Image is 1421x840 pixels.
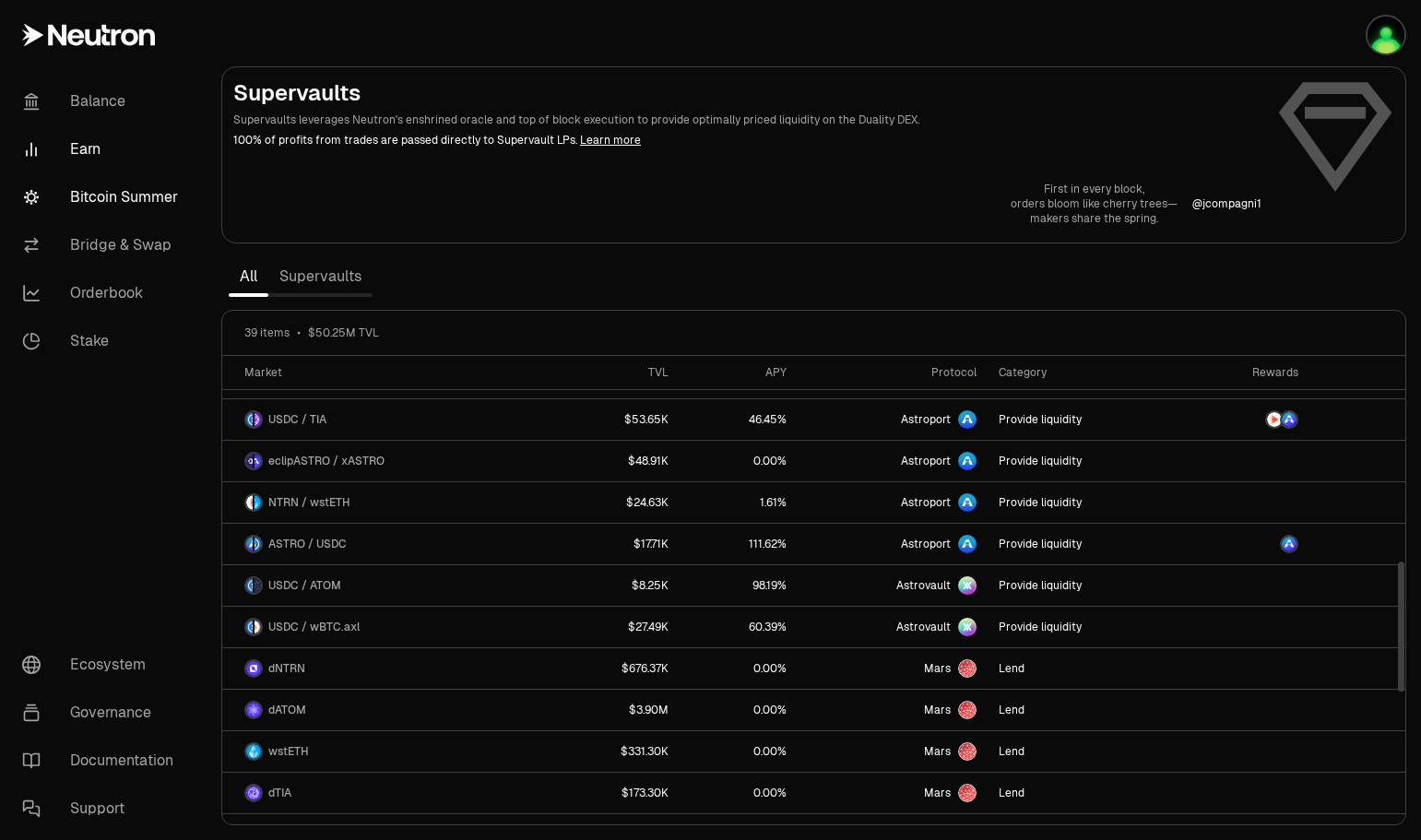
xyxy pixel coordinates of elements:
[544,565,680,606] a: $8.25K
[544,399,680,440] a: $53.65K
[988,690,1183,730] a: Lend
[544,607,680,647] a: $27.49K
[809,365,977,380] div: Protocol
[988,482,1183,523] a: Provide liquidity
[222,731,544,772] a: wstETH LogowstETH
[255,412,261,427] img: TIA Logo
[246,786,261,800] img: dTIA Logo
[268,537,347,551] span: ASTRO / USDC
[1011,211,1178,226] p: makers share the spring.
[7,221,199,269] a: Bridge & Swap
[244,325,290,340] span: 39 items
[1282,412,1297,427] img: ASTRO Logo
[233,112,1261,128] p: Supervaults leverages Neutron's enshrined oracle and top of block execution to provide optimally ...
[924,786,951,800] span: Mars
[268,454,385,468] span: eclipASTRO / xASTRO
[691,365,787,380] div: APY
[246,620,253,634] img: USDC Logo
[924,744,951,759] span: Mars
[255,495,261,510] img: wstETH Logo
[1011,182,1178,196] p: First in every block,
[924,661,951,676] span: Mars
[7,125,199,173] a: Earn
[255,454,261,468] img: xASTRO Logo
[222,648,544,689] a: dNTRN LogodNTRN
[988,731,1183,772] a: Lend
[999,365,1172,380] div: Category
[901,412,951,427] span: Astroport
[988,565,1183,606] a: Provide liquidity
[1192,196,1261,211] p: @ jcompagni1
[680,773,798,813] a: 0.00%
[222,482,544,523] a: NTRN LogowstETH LogoNTRN / wstETH
[798,648,988,689] a: Mars
[680,565,798,606] a: 98.19%
[1267,412,1282,427] img: NTRN Logo
[255,578,261,593] img: ATOM Logo
[7,173,199,221] a: Bitcoin Summer
[268,661,305,676] span: dNTRN
[244,365,533,380] div: Market
[680,690,798,730] a: 0.00%
[924,703,951,717] span: Mars
[798,482,988,523] a: Astroport
[246,495,253,510] img: NTRN Logo
[268,786,291,800] span: dTIA
[229,258,268,295] a: All
[255,620,261,634] img: wBTC.axl Logo
[222,690,544,730] a: dATOM LogodATOM
[268,578,341,593] span: USDC / ATOM
[680,399,798,440] a: 46.45%
[246,454,253,468] img: eclipASTRO Logo
[680,524,798,564] a: 111.62%
[268,495,350,510] span: NTRN / wstETH
[233,78,1261,108] h2: Supervaults
[255,537,261,551] img: USDC Logo
[798,441,988,481] a: Astroport
[988,524,1183,564] a: Provide liquidity
[544,524,680,564] a: $17.71K
[7,689,199,737] a: Governance
[1183,399,1309,440] a: NTRN LogoASTRO Logo
[544,648,680,689] a: $676.37K
[988,399,1183,440] a: Provide liquidity
[988,441,1183,481] a: Provide liquidity
[901,537,951,551] span: Astroport
[1194,365,1298,380] div: Rewards
[1011,196,1178,211] p: orders bloom like cherry trees—
[798,690,988,730] a: Mars
[222,399,544,440] a: USDC LogoTIA LogoUSDC / TIA
[798,524,988,564] a: Astroport
[680,482,798,523] a: 1.61%
[246,412,253,427] img: USDC Logo
[7,785,199,833] a: Support
[246,703,261,717] img: dATOM Logo
[798,773,988,813] a: Mars
[7,317,199,365] a: Stake
[580,133,641,148] a: Learn more
[7,77,199,125] a: Balance
[896,578,951,593] span: Astrovault
[798,607,988,647] a: Astrovault
[308,325,379,340] span: $50.25M TVL
[1282,537,1297,551] img: ASTRO Logo
[1011,182,1178,226] a: First in every block,orders bloom like cherry trees—makers share the spring.
[222,524,544,564] a: ASTRO LogoUSDC LogoASTRO / USDC
[246,578,253,593] img: USDC Logo
[7,641,199,689] a: Ecosystem
[1183,524,1309,564] a: ASTRO Logo
[246,661,261,676] img: dNTRN Logo
[680,441,798,481] a: 0.00%
[544,773,680,813] a: $173.30K
[222,565,544,606] a: USDC LogoATOM LogoUSDC / ATOM
[246,537,253,551] img: ASTRO Logo
[222,773,544,813] a: dTIA LogodTIA
[7,269,199,317] a: Orderbook
[1192,196,1261,211] a: @jcompagni1
[555,365,669,380] div: TVL
[268,258,373,295] a: Supervaults
[988,648,1183,689] a: Lend
[222,607,544,647] a: USDC LogowBTC.axl LogoUSDC / wBTC.axl
[680,607,798,647] a: 60.39%
[7,737,199,785] a: Documentation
